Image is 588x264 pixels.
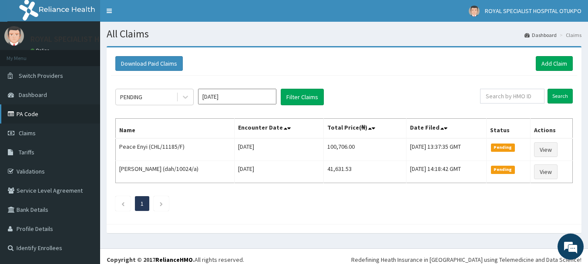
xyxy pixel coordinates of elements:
[407,119,487,139] th: Date Filed
[491,144,515,151] span: Pending
[4,174,166,204] textarea: Type your message and hit 'Enter'
[4,26,24,46] img: User Image
[30,47,51,53] a: Online
[407,161,487,183] td: [DATE] 14:18:42 GMT
[116,161,235,183] td: [PERSON_NAME] (dah/10024/a)
[469,6,480,17] img: User Image
[121,200,125,207] a: Previous page
[558,31,581,39] li: Claims
[486,119,530,139] th: Status
[324,119,407,139] th: Total Price(₦)
[155,256,193,264] a: RelianceHMO
[116,119,235,139] th: Name
[530,119,572,139] th: Actions
[536,56,573,71] a: Add Claim
[198,89,276,104] input: Select Month and Year
[50,77,120,165] span: We're online!
[234,119,323,139] th: Encounter Date
[548,89,573,104] input: Search
[19,72,63,80] span: Switch Providers
[491,166,515,174] span: Pending
[107,256,195,264] strong: Copyright © 2017 .
[234,138,323,161] td: [DATE]
[407,138,487,161] td: [DATE] 13:37:35 GMT
[19,91,47,99] span: Dashboard
[159,200,163,207] a: Next page
[534,164,558,179] a: View
[120,93,142,101] div: PENDING
[480,89,544,104] input: Search by HMO ID
[116,138,235,161] td: Peace Enyi (CHL/11185/F)
[141,200,144,207] a: Page 1 is your current page
[324,138,407,161] td: 100,706.00
[19,129,36,137] span: Claims
[19,148,34,156] span: Tariffs
[45,49,146,60] div: Chat with us now
[30,35,159,43] p: ROYAL SPECIALIST HOSPITAL OTUKPO
[281,89,324,105] button: Filter Claims
[534,142,558,157] a: View
[16,43,35,65] img: d_794563401_company_1708531726252_794563401
[234,161,323,183] td: [DATE]
[524,31,557,39] a: Dashboard
[351,255,581,264] div: Redefining Heath Insurance in [GEOGRAPHIC_DATA] using Telemedicine and Data Science!
[324,161,407,183] td: 41,631.53
[107,28,581,40] h1: All Claims
[143,4,164,25] div: Minimize live chat window
[485,7,581,15] span: ROYAL SPECIALIST HOSPITAL OTUKPO
[115,56,183,71] button: Download Paid Claims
